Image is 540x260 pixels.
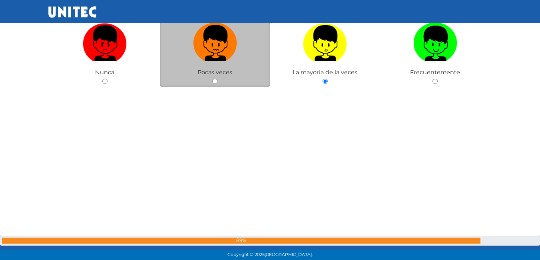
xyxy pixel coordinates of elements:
span: [GEOGRAPHIC_DATA]. [265,252,313,257]
span: Pocas veces [197,69,232,76]
img: UNITEC [48,6,96,18]
span: Frecuentemente [410,69,460,76]
div: 89% [2,238,480,244]
img: Pocas veces [193,20,237,62]
span: La mayoria de la veces [293,69,357,76]
img: Nunca [83,20,127,62]
img: Frecuentemente [413,20,457,62]
img: La mayoria de la veces [303,20,347,62]
span: Nunca [95,69,114,76]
